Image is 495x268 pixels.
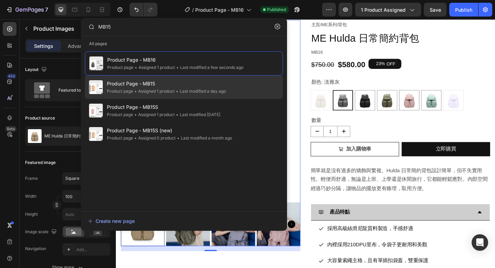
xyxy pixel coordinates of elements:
div: 加入購物車 [250,136,278,146]
p: 內裡採用210DPU里布，令袋子更耐用和美觀 [230,240,376,250]
div: 23% [282,44,293,52]
p: All pages [81,40,287,47]
p: 大容量索繩主格，且有單插扣袋蓋，雙重保護 [230,258,376,268]
input: quantity [225,116,241,128]
button: 立即購買 [311,134,407,149]
p: 7 [45,6,48,14]
button: Carousel Next Arrow [187,219,195,227]
a: 主頁 [212,3,222,9]
button: Square [62,172,110,185]
div: Product page [107,135,133,142]
div: Assigned 1 product [133,64,175,71]
button: decrement [212,116,225,128]
span: • [177,135,179,141]
div: Featured top [58,82,100,98]
span: / [192,6,194,13]
button: increment [241,116,254,128]
span: • [134,89,137,94]
span: 簡單就是沒有過多的矯飾與繁複。Hulda 日常簡約背包設計簡單，但不失實用性。輕便而舒適，無論是上班、上學還是休閒旅行，它都能輕鬆應對。內部空間經過巧妙分隔，讓物品的擺放更有條理，取用方便。 [212,162,404,187]
input: px% [62,190,110,203]
div: Image scale [25,227,58,237]
span: 1 product assigned [361,6,406,13]
div: Open Intercom Messenger [472,234,488,251]
p: MB16 [212,32,406,40]
div: Product page [107,88,133,95]
label: Width [25,193,36,199]
div: Product page [107,111,133,118]
div: OFF [293,44,305,53]
div: Last modified [DATE] [175,111,220,118]
div: Product Images [14,5,47,11]
div: Add... [76,247,109,253]
div: Navigation [25,246,46,252]
div: 450 [7,73,16,79]
label: Frame [25,175,38,182]
label: Height [25,211,38,217]
p: Product Images [33,24,92,33]
a: ME系列 [223,3,240,9]
span: Save [430,7,441,13]
div: Publish [455,6,472,13]
div: Product page [107,64,133,71]
p: Settings [34,42,53,50]
span: Product Page - MB16 [195,6,244,13]
span: • [176,112,178,117]
p: ME Hulda 日常簡約背包 [44,134,89,138]
div: 立即購買 [348,136,370,146]
button: Publish [449,3,478,17]
span: • [134,135,137,141]
button: Save [424,3,447,17]
p: 產品特點 [232,205,254,215]
button: 加入購物車 [212,134,308,149]
span: • [135,65,137,70]
div: Last modified a day ago [175,88,226,95]
div: Product source [25,115,55,121]
a: 背包 [242,3,251,9]
input: Search Page [84,20,284,33]
span: • [176,65,179,70]
span: Product Page - MB15S (new) [107,126,232,135]
div: Layout [25,65,48,74]
h1: ME Hulda 日常簡約背包 [212,13,407,29]
iframe: Design area [116,19,495,268]
p: Advanced [68,42,91,50]
div: Assigned 0 product [133,135,176,142]
div: Last modified a few seconds ago [175,64,243,71]
span: • [176,89,178,94]
legend: 顏色: 淡雅灰 [212,63,244,74]
div: Beta [5,126,16,132]
img: product feature img [28,129,42,143]
span: • [134,112,137,117]
div: $580.00 [241,43,272,55]
span: Product Page - MB15S [107,103,220,111]
span: Published [267,7,286,13]
div: Last modified a month ago [176,135,232,142]
button: 7 [3,3,51,17]
p: / / [212,2,406,10]
div: Create new page [88,217,135,225]
button: Create new page [88,214,280,228]
span: Product Page - MB15 [107,80,226,88]
div: Featured image [25,159,56,166]
p: 採用高級絲滑尼龍質料製造，手感舒適 [230,223,376,233]
span: Product Page - MB16 [107,56,243,64]
div: Assigned 1 product [133,88,175,95]
p: 數量 [212,105,406,115]
span: Square [65,175,79,182]
button: 1 product assigned [355,3,421,17]
input: px [62,208,110,220]
div: Assigned 1 product [133,111,175,118]
div: $750.00 [212,44,238,54]
div: Undo/Redo [130,3,157,17]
